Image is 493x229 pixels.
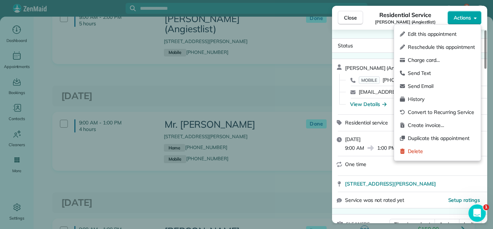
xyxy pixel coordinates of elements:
button: Close [338,11,363,25]
span: Actions [454,14,471,21]
span: Invite [464,221,477,228]
span: Convert to Recurring Service [408,109,475,116]
button: Setup ratings [448,196,480,204]
span: Send Text [408,69,475,77]
button: View Details [350,101,387,108]
span: Reschedule this appointment [408,43,475,51]
span: 9:00 AM [345,144,364,152]
span: Residential service [345,119,388,126]
span: Duplicate this appointment [408,135,475,142]
span: Charge card… [408,56,475,64]
span: [PHONE_NUMBER] [383,77,427,83]
iframe: Intercom live chat [468,204,486,222]
span: Assign [439,221,455,228]
a: [EMAIL_ADDRESS][DOMAIN_NAME] [359,89,443,95]
span: Close [344,14,357,21]
span: History [408,96,475,103]
span: [DATE] [345,136,361,143]
span: MOBILE [359,76,380,84]
span: [STREET_ADDRESS][PERSON_NAME] [345,180,436,187]
a: [STREET_ADDRESS][PERSON_NAME] [345,180,483,187]
span: [PERSON_NAME] (Angiestlist) [375,19,436,25]
span: Delete [408,148,475,155]
span: Setup ratings [448,197,480,203]
span: Edit this appointment [408,30,475,38]
span: Time in and out [394,221,431,228]
span: Status [338,42,353,49]
span: Create invoice… [408,122,475,129]
span: [PERSON_NAME] (Angiestlist) [345,65,414,71]
span: Send Email [408,82,475,90]
span: Cleaners [346,220,370,228]
span: 1:00 PM [377,144,396,152]
span: 1 [483,204,489,210]
span: Service was not rated yet [345,196,404,204]
a: MOBILE[PHONE_NUMBER] [359,76,427,84]
span: One time [345,161,366,167]
span: Residential Service [379,10,431,19]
